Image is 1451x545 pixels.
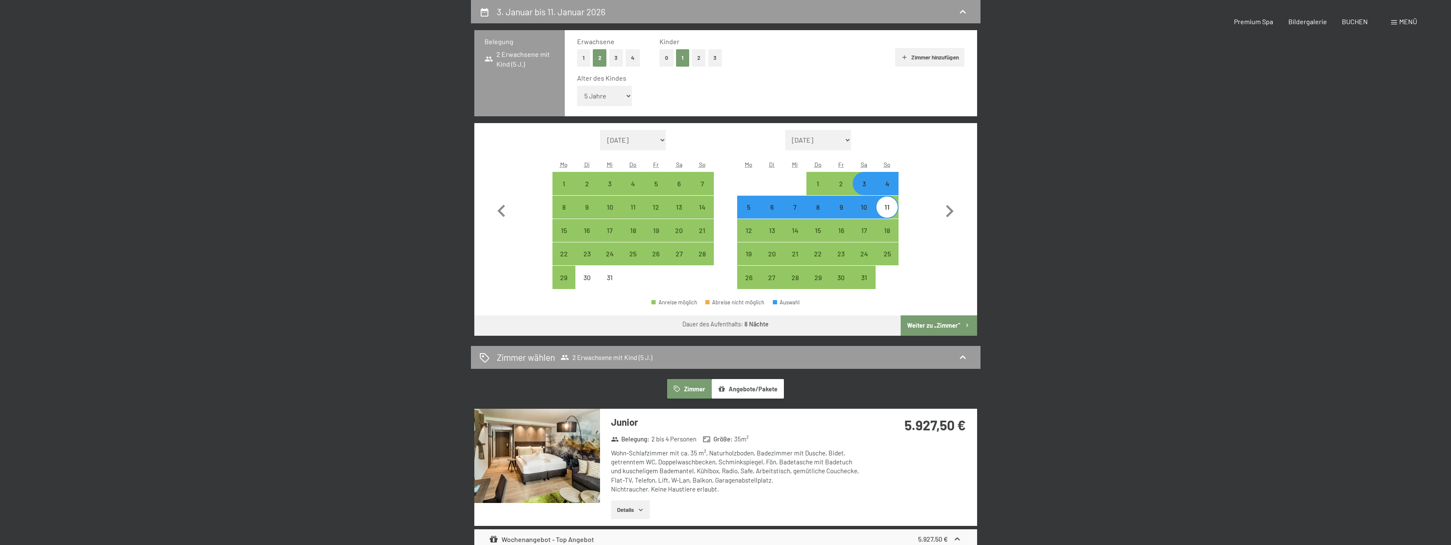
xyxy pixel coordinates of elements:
div: Anreise möglich [575,172,598,195]
div: Anreise möglich [645,242,668,265]
strong: Belegung : [611,435,650,444]
div: 21 [691,227,713,248]
span: 2 Erwachsene mit Kind (5 J.) [561,353,652,362]
div: Tue Jan 27 2026 [761,266,783,289]
div: 19 [645,227,667,248]
div: 29 [807,274,828,295]
div: Anreise möglich [806,172,829,195]
div: Wed Dec 03 2025 [598,172,621,195]
div: Mon Dec 15 2025 [552,219,575,242]
div: Anreise möglich [829,196,852,219]
div: Mon Dec 22 2025 [552,242,575,265]
div: Fri Jan 02 2026 [829,172,852,195]
div: 26 [738,274,759,295]
div: Thu Jan 29 2026 [806,266,829,289]
abbr: Samstag [861,161,867,168]
button: 2 [593,49,607,67]
div: Anreise möglich [783,242,806,265]
div: Fri Dec 19 2025 [645,219,668,242]
div: Anreise möglich [668,196,690,219]
abbr: Mittwoch [607,161,613,168]
div: Anreise möglich [645,196,668,219]
div: Sun Jan 25 2026 [876,242,899,265]
div: 18 [876,227,898,248]
div: Mon Dec 08 2025 [552,196,575,219]
button: Angebote/Pakete [712,379,784,399]
b: 8 Nächte [744,320,769,328]
div: Sun Dec 28 2025 [690,242,713,265]
div: Sat Dec 20 2025 [668,219,690,242]
abbr: Donnerstag [814,161,822,168]
button: 3 [708,49,722,67]
div: 22 [807,250,828,272]
h3: Belegung [485,37,555,46]
div: Dauer des Aufenthalts: [682,320,769,329]
div: Tue Jan 20 2026 [761,242,783,265]
div: Wed Dec 31 2025 [598,266,621,289]
div: Anreise möglich [737,242,760,265]
div: Thu Dec 25 2025 [622,242,645,265]
abbr: Samstag [676,161,682,168]
div: Sat Jan 31 2026 [853,266,876,289]
div: Fri Dec 05 2025 [645,172,668,195]
div: 9 [576,204,597,225]
div: Auswahl [773,300,800,305]
div: Fri Jan 16 2026 [829,219,852,242]
div: 21 [784,250,806,272]
div: Anreise möglich [622,196,645,219]
div: Anreise möglich [575,196,598,219]
abbr: Montag [560,161,568,168]
div: Wed Jan 07 2026 [783,196,806,219]
button: 0 [659,49,673,67]
div: 7 [784,204,806,225]
abbr: Sonntag [884,161,890,168]
div: Mon Dec 01 2025 [552,172,575,195]
div: Anreise möglich [598,242,621,265]
abbr: Donnerstag [629,161,637,168]
div: 30 [576,274,597,295]
span: Erwachsene [577,37,614,45]
span: 35 m² [734,435,749,444]
div: Wohn-Schlafzimmer mit ca. 35 m², Naturholzboden, Badezimmer mit Dusche, Bidet, getrenntem WC, Dop... [611,449,864,494]
h3: Junior [611,416,864,429]
div: Fri Jan 09 2026 [829,196,852,219]
div: Anreise möglich [737,266,760,289]
div: Tue Dec 30 2025 [575,266,598,289]
div: Fri Dec 26 2025 [645,242,668,265]
div: Mon Jan 05 2026 [737,196,760,219]
button: Vorheriger Monat [489,130,514,289]
div: Anreise möglich [761,219,783,242]
div: 27 [761,274,783,295]
div: 8 [553,204,575,225]
div: Anreise möglich [622,172,645,195]
div: 4 [623,180,644,202]
div: Sat Dec 27 2025 [668,242,690,265]
div: Anreise möglich [552,242,575,265]
div: 1 [553,180,575,202]
div: Sat Jan 24 2026 [853,242,876,265]
button: Details [611,500,650,519]
div: Anreise nicht möglich [575,266,598,289]
div: Mon Jan 19 2026 [737,242,760,265]
div: 13 [668,204,690,225]
div: Wed Jan 28 2026 [783,266,806,289]
div: 11 [623,204,644,225]
div: Anreise möglich [829,172,852,195]
div: Anreise möglich [876,172,899,195]
div: 28 [784,274,806,295]
abbr: Freitag [838,161,844,168]
abbr: Freitag [653,161,659,168]
div: Wed Dec 17 2025 [598,219,621,242]
div: Wed Dec 10 2025 [598,196,621,219]
div: Anreise möglich [690,196,713,219]
div: 13 [761,227,783,248]
a: Premium Spa [1234,17,1273,25]
div: Anreise nicht möglich [598,266,621,289]
div: Anreise möglich [552,219,575,242]
div: Abreise nicht möglich [705,300,765,305]
div: Anreise möglich [690,242,713,265]
div: 10 [599,204,620,225]
div: Sat Jan 03 2026 [853,172,876,195]
div: Thu Jan 22 2026 [806,242,829,265]
div: Wed Jan 21 2026 [783,242,806,265]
